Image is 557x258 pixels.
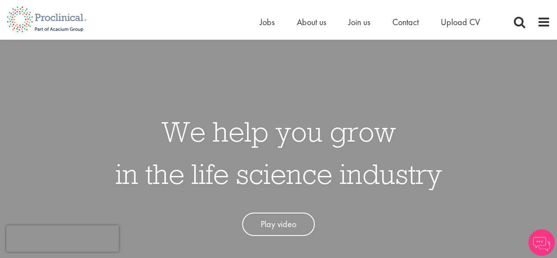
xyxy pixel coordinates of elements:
[348,16,370,28] a: Join us
[297,16,326,28] a: About us
[528,229,555,256] img: Chatbot
[115,110,442,195] h1: We help you grow in the life science industry
[260,16,275,28] a: Jobs
[441,16,480,28] a: Upload CV
[392,16,419,28] a: Contact
[242,213,315,236] a: Play video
